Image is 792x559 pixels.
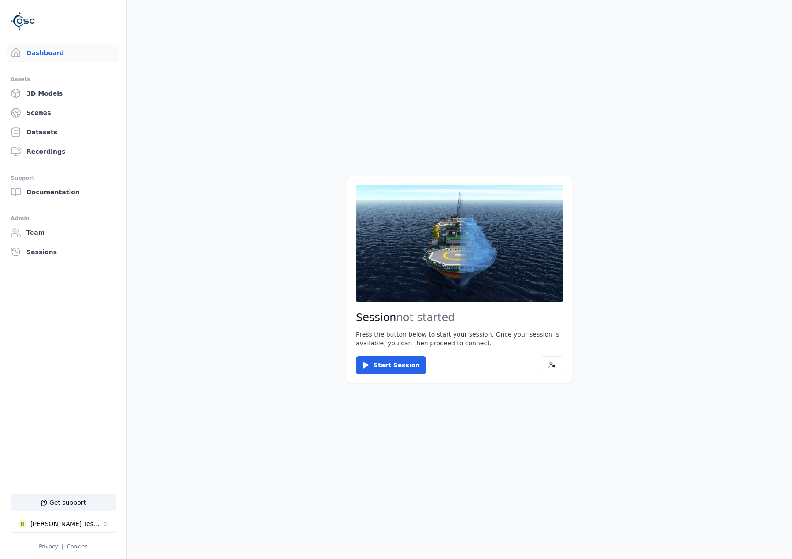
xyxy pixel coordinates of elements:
[11,173,116,183] div: Support
[30,519,102,528] div: [PERSON_NAME] Testspace
[356,330,563,348] p: Press the button below to start your session. Once your session is available, you can then procee...
[356,356,426,374] button: Start Session
[7,224,119,241] a: Team
[11,213,116,224] div: Admin
[7,143,119,160] a: Recordings
[396,311,455,324] span: not started
[356,311,563,325] h2: Session
[62,544,63,550] span: |
[7,183,119,201] a: Documentation
[39,544,58,550] a: Privacy
[67,544,88,550] a: Cookies
[18,519,27,528] div: B
[7,104,119,122] a: Scenes
[7,243,119,261] a: Sessions
[7,44,119,62] a: Dashboard
[11,9,35,33] img: Logo
[11,494,116,511] button: Get support
[11,74,116,85] div: Assets
[7,85,119,102] a: 3D Models
[7,123,119,141] a: Datasets
[11,515,116,533] button: Select a workspace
